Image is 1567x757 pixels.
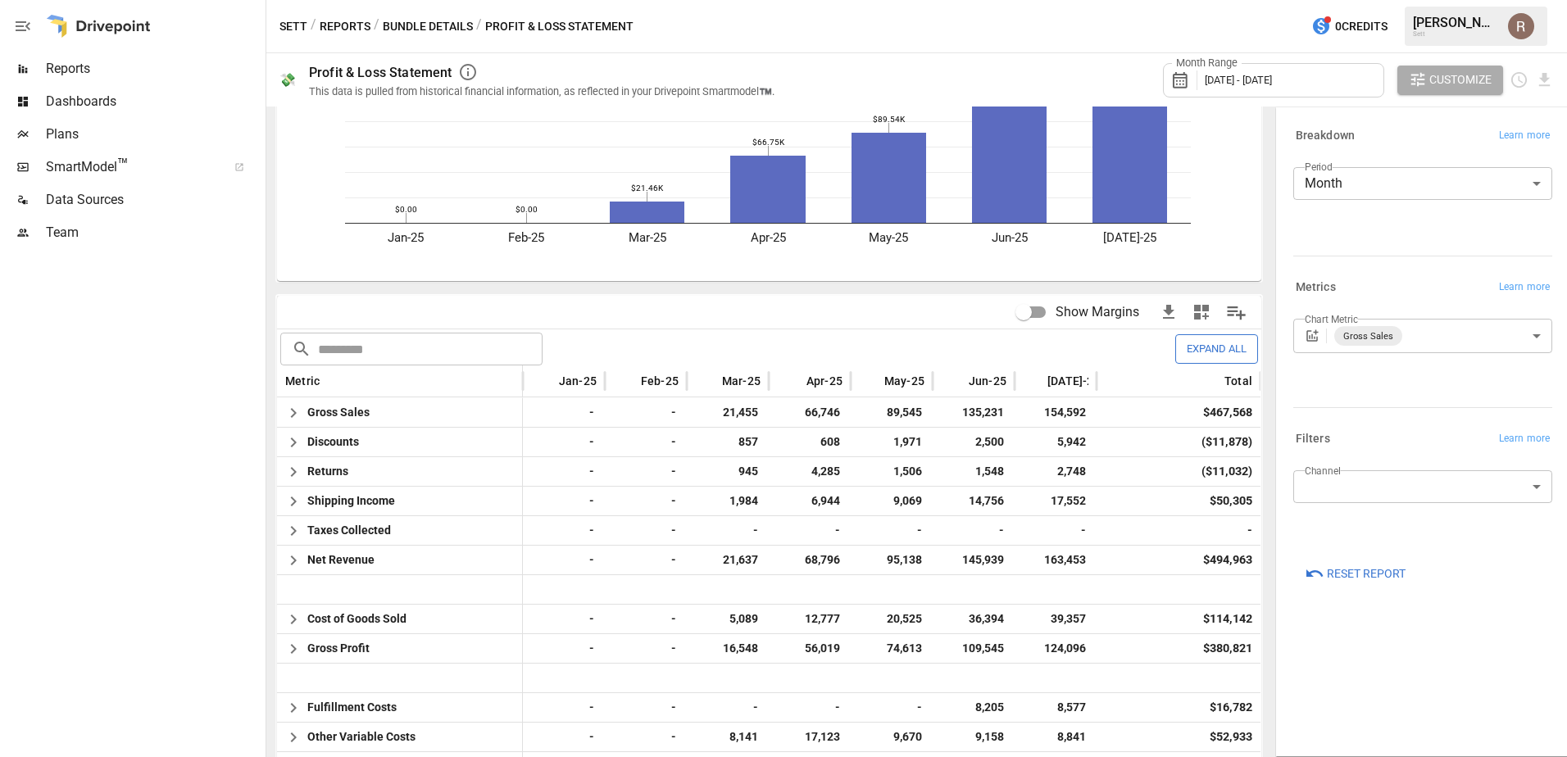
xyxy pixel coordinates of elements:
span: Plans [46,125,262,144]
span: 1,984 [695,487,761,515]
span: 66,746 [777,398,843,427]
div: Month [1293,167,1552,200]
span: Reports [46,59,262,79]
div: $114,142 [1203,605,1252,633]
button: Sort [697,369,720,392]
span: 4,285 [777,457,843,486]
button: Customize [1397,66,1504,95]
span: 5,089 [695,605,761,633]
span: 36,394 [941,605,1006,633]
span: 0 Credits [1335,16,1388,37]
div: / [374,16,379,37]
text: May-25 [869,230,908,245]
span: Jun-25 [969,373,1006,389]
button: Sort [1023,369,1046,392]
button: Sort [944,369,967,392]
span: Cost of Goods Sold [307,605,407,633]
span: Data Sources [46,190,262,210]
span: 17,552 [1023,487,1088,515]
span: 68,796 [777,546,843,574]
span: - [1023,516,1088,545]
button: Sett [279,16,307,37]
div: Total [1224,374,1252,388]
span: Reset Report [1327,564,1406,584]
span: 857 [695,428,761,456]
span: 608 [777,428,843,456]
span: 74,613 [859,634,924,663]
span: 1,971 [859,428,924,456]
span: Feb-25 [641,373,679,389]
div: $52,933 [1210,723,1252,751]
text: $66.75K [752,138,785,147]
span: Gross Sales [307,398,370,427]
span: - [777,516,843,545]
span: 89,545 [859,398,924,427]
div: $467,568 [1203,398,1252,427]
span: Net Revenue [307,546,375,574]
img: Ryan McGarvey [1508,13,1534,39]
span: - [613,487,679,515]
text: $89.54K [873,115,906,124]
span: 17,123 [777,723,843,751]
button: Manage Columns [1218,294,1255,331]
span: [DATE]-25 [1047,373,1101,389]
span: - [531,457,597,486]
span: 145,939 [941,546,1006,574]
text: $0.00 [516,205,538,214]
button: Reset Report [1293,559,1417,588]
span: 2,748 [1023,457,1088,486]
span: ™ [117,155,129,175]
span: 16,548 [695,634,761,663]
span: - [613,546,679,574]
span: - [531,605,597,633]
span: 8,205 [941,693,1006,722]
div: $380,821 [1203,634,1252,663]
span: Learn more [1499,279,1550,296]
span: - [531,546,597,574]
span: Jan-25 [559,373,597,389]
div: $16,782 [1210,693,1252,722]
span: 945 [695,457,761,486]
span: - [531,516,597,545]
span: Apr-25 [806,373,843,389]
div: / [476,16,482,37]
div: This data is pulled from historical financial information, as reflected in your Drivepoint Smartm... [309,85,774,97]
span: 8,577 [1023,693,1088,722]
span: - [859,693,924,722]
label: Channel [1305,464,1341,478]
div: ($11,032) [1201,457,1252,486]
span: 1,548 [941,457,1006,486]
span: [DATE] - [DATE] [1205,74,1272,86]
div: / [311,16,316,37]
span: 5,942 [1023,428,1088,456]
span: Other Variable Costs [307,723,416,751]
button: Bundle Details [383,16,473,37]
button: Sort [534,369,557,392]
button: Schedule report [1510,70,1528,89]
span: Mar-25 [722,373,761,389]
text: $0.00 [395,205,417,214]
span: - [613,723,679,751]
span: May-25 [884,373,924,389]
button: Sort [321,369,344,392]
text: $21.46K [631,184,664,193]
span: - [531,723,597,751]
span: 12,777 [777,605,843,633]
h6: Filters [1296,430,1330,448]
span: - [695,516,761,545]
span: Learn more [1499,431,1550,447]
span: - [695,693,761,722]
span: - [531,693,597,722]
span: 56,019 [777,634,843,663]
span: 95,138 [859,546,924,574]
span: 8,141 [695,723,761,751]
button: Sort [616,369,639,392]
div: ($11,878) [1201,428,1252,456]
text: Jan-25 [388,230,424,245]
span: Returns [307,457,348,486]
span: SmartModel [46,157,216,177]
button: Download report [1535,70,1554,89]
span: Shipping Income [307,487,395,515]
span: 6,944 [777,487,843,515]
